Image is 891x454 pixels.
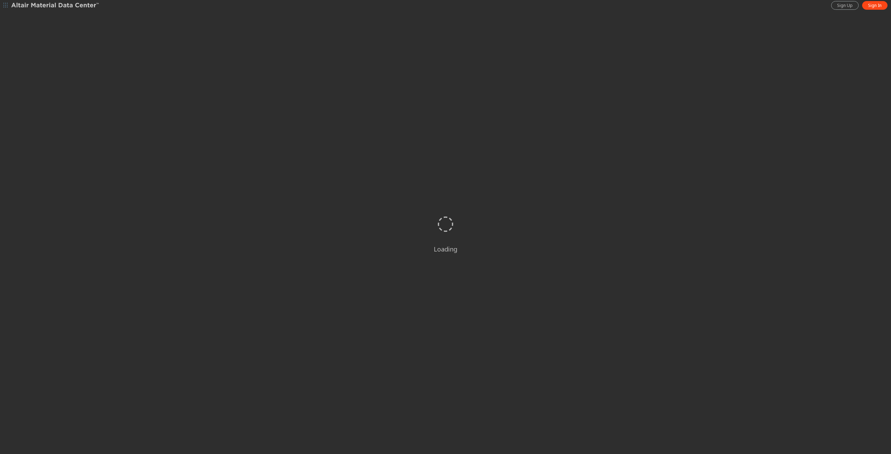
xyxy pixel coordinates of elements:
[862,1,888,10] a: Sign In
[868,3,882,8] span: Sign In
[837,3,853,8] span: Sign Up
[831,1,859,10] a: Sign Up
[434,245,457,253] div: Loading
[11,2,100,9] img: Altair Material Data Center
